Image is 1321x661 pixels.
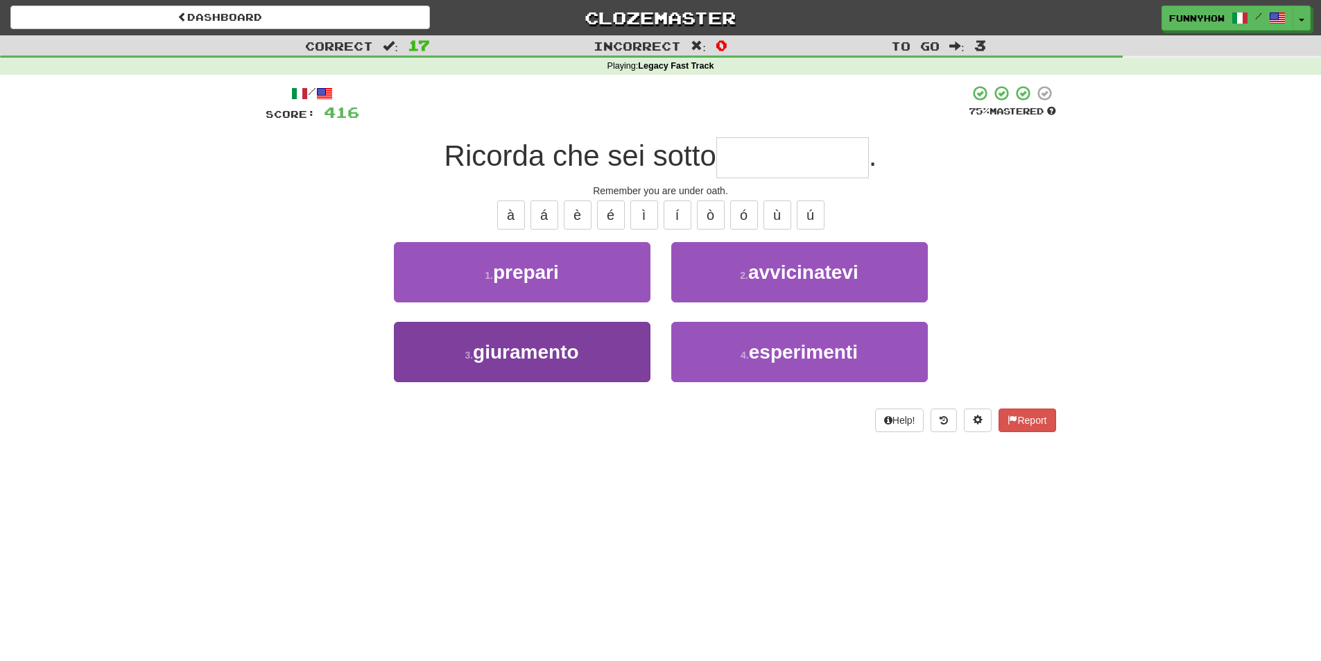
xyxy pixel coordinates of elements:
button: 3.giuramento [394,322,650,382]
span: 3 [974,37,986,53]
button: Round history (alt+y) [931,409,957,432]
button: ì [630,200,658,230]
span: esperimenti [749,341,858,363]
span: 17 [408,37,430,53]
div: / [266,85,359,102]
button: ó [730,200,758,230]
span: Score: [266,108,316,120]
button: ú [797,200,824,230]
button: ù [763,200,791,230]
span: To go [891,39,940,53]
div: Mastered [969,105,1056,118]
span: 75 % [969,105,990,117]
button: 4.esperimenti [671,322,928,382]
span: / [1255,11,1262,21]
span: : [383,40,398,52]
span: giuramento [473,341,578,363]
span: 0 [716,37,727,53]
button: Report [999,409,1055,432]
span: Funnyhow [1169,12,1225,24]
span: 416 [324,103,359,121]
span: Correct [305,39,373,53]
span: prepari [493,261,559,283]
span: Ricorda che sei sotto [444,139,716,172]
a: Dashboard [10,6,430,29]
small: 3 . [465,350,473,361]
span: : [949,40,965,52]
button: 2.avvicinatevi [671,242,928,302]
button: è [564,200,592,230]
span: Incorrect [594,39,681,53]
strong: Legacy Fast Track [638,61,714,71]
a: Clozemaster [451,6,870,30]
button: é [597,200,625,230]
button: í [664,200,691,230]
small: 2 . [740,270,748,281]
small: 4 . [741,350,749,361]
button: Help! [875,409,924,432]
span: . [869,139,877,172]
button: 1.prepari [394,242,650,302]
button: á [530,200,558,230]
button: ò [697,200,725,230]
span: : [691,40,706,52]
button: à [497,200,525,230]
small: 1 . [485,270,493,281]
div: Remember you are under oath. [266,184,1056,198]
a: Funnyhow / [1162,6,1293,31]
span: avvicinatevi [748,261,858,283]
